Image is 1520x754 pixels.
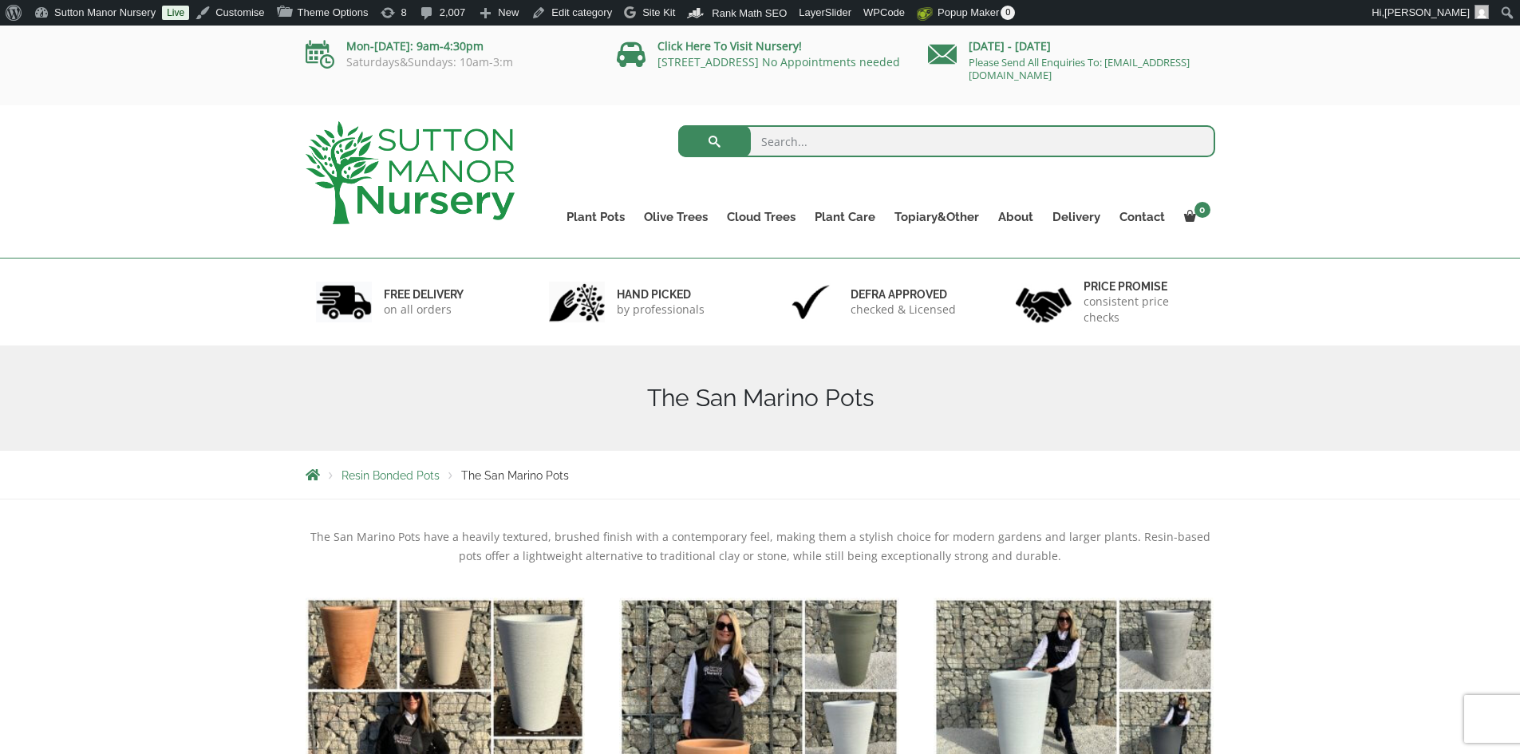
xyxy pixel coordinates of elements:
[712,7,787,19] span: Rank Math SEO
[306,121,515,224] img: logo
[1384,6,1470,18] span: [PERSON_NAME]
[851,287,956,302] h6: Defra approved
[1016,278,1072,326] img: 4.jpg
[306,384,1215,413] h1: The San Marino Pots
[557,206,634,228] a: Plant Pots
[851,302,956,318] p: checked & Licensed
[783,282,839,322] img: 3.jpg
[306,468,1215,481] nav: Breadcrumbs
[1043,206,1110,228] a: Delivery
[717,206,805,228] a: Cloud Trees
[1084,294,1205,326] p: consistent price checks
[805,206,885,228] a: Plant Care
[885,206,989,228] a: Topiary&Other
[617,302,705,318] p: by professionals
[306,56,593,69] p: Saturdays&Sundays: 10am-3:m
[342,469,440,482] a: Resin Bonded Pots
[1110,206,1175,228] a: Contact
[642,6,675,18] span: Site Kit
[1001,6,1015,20] span: 0
[1194,202,1210,218] span: 0
[617,287,705,302] h6: hand picked
[1084,279,1205,294] h6: Price promise
[678,125,1215,157] input: Search...
[549,282,605,322] img: 2.jpg
[162,6,189,20] a: Live
[306,527,1215,566] p: The San Marino Pots have a heavily textured, brushed finish with a contemporary feel, making them...
[989,206,1043,228] a: About
[316,282,372,322] img: 1.jpg
[306,37,593,56] p: Mon-[DATE]: 9am-4:30pm
[657,54,900,69] a: [STREET_ADDRESS] No Appointments needed
[634,206,717,228] a: Olive Trees
[461,469,569,482] span: The San Marino Pots
[969,55,1190,82] a: Please Send All Enquiries To: [EMAIL_ADDRESS][DOMAIN_NAME]
[657,38,802,53] a: Click Here To Visit Nursery!
[1175,206,1215,228] a: 0
[928,37,1215,56] p: [DATE] - [DATE]
[384,287,464,302] h6: FREE DELIVERY
[384,302,464,318] p: on all orders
